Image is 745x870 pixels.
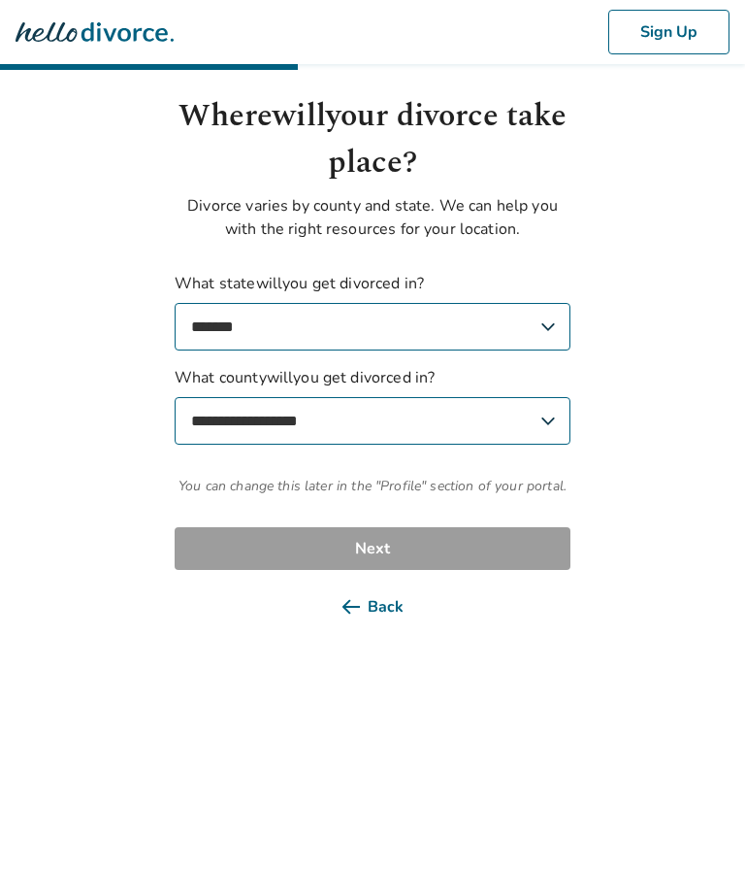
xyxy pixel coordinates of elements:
span: You can change this later in the "Profile" section of your portal. [175,476,570,496]
p: Divorce varies by county and state. We can help you with the right resources for your location. [175,194,570,241]
button: Next [175,527,570,570]
button: Sign Up [608,10,729,54]
label: What county will you get divorced in? [175,366,570,445]
label: What state will you get divorced in? [175,272,570,351]
h1: Where will your divorce take place? [175,93,570,186]
select: What statewillyou get divorced in? [175,303,570,351]
select: What countywillyou get divorced in? [175,397,570,445]
iframe: Chat Widget [648,777,745,870]
button: Back [175,586,570,628]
